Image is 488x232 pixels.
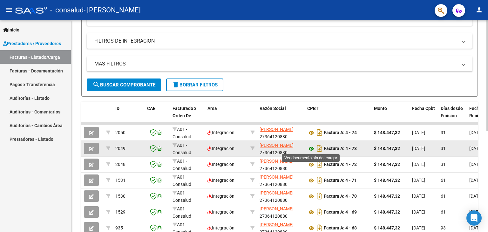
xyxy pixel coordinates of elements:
[94,38,457,44] mat-panel-title: FILTROS DE INTEGRACION
[166,78,223,91] button: Borrar Filtros
[173,206,191,219] span: A01 - Consalud
[173,127,191,139] span: A01 - Consalud
[84,3,141,17] span: - [PERSON_NAME]
[92,81,100,88] mat-icon: search
[315,207,324,217] i: Descargar documento
[173,143,191,155] span: A01 - Consalud
[260,190,294,195] span: [PERSON_NAME]
[441,130,446,135] span: 31
[173,159,191,171] span: A01 - Consalud
[115,130,125,135] span: 2050
[412,162,425,167] span: [DATE]
[257,102,305,130] datatable-header-cell: Razón Social
[374,194,400,199] strong: $ 148.447,32
[260,206,294,211] span: [PERSON_NAME]
[173,190,191,203] span: A01 - Consalud
[115,225,123,230] span: 935
[87,78,161,91] button: Buscar Comprobante
[412,178,425,183] span: [DATE]
[410,102,438,130] datatable-header-cell: Fecha Cpbt
[260,106,286,111] span: Razón Social
[371,102,410,130] datatable-header-cell: Monto
[315,175,324,185] i: Descargar documento
[172,82,218,88] span: Borrar Filtros
[469,209,482,215] span: [DATE]
[441,162,446,167] span: 31
[469,146,482,151] span: [DATE]
[3,40,61,47] span: Prestadores / Proveedores
[469,130,482,135] span: [DATE]
[324,226,357,231] strong: Factura A: 4 - 68
[305,102,371,130] datatable-header-cell: CPBT
[260,222,294,227] span: [PERSON_NAME]
[374,162,400,167] strong: $ 148.447,32
[260,189,302,203] div: 27364120880
[412,209,425,215] span: [DATE]
[374,106,387,111] span: Monto
[115,178,125,183] span: 1531
[466,210,482,226] div: Open Intercom Messenger
[173,106,196,118] span: Facturado x Orden De
[412,225,425,230] span: [DATE]
[441,209,446,215] span: 61
[94,60,457,67] mat-panel-title: MAS FILTROS
[207,130,234,135] span: Integración
[260,158,302,171] div: 27364120880
[172,81,180,88] mat-icon: delete
[412,130,425,135] span: [DATE]
[260,205,302,219] div: 27364120880
[315,127,324,138] i: Descargar documento
[115,209,125,215] span: 1529
[260,127,294,132] span: [PERSON_NAME]
[469,194,482,199] span: [DATE]
[147,106,155,111] span: CAE
[207,194,234,199] span: Integración
[324,178,357,183] strong: Factura A: 4 - 71
[469,178,482,183] span: [DATE]
[260,142,302,155] div: 27364120880
[170,102,205,130] datatable-header-cell: Facturado x Orden De
[324,146,357,151] strong: Factura A: 4 - 73
[315,159,324,169] i: Descargar documento
[441,178,446,183] span: 61
[115,106,119,111] span: ID
[207,209,234,215] span: Integración
[307,106,319,111] span: CPBT
[412,194,425,199] span: [DATE]
[374,225,400,230] strong: $ 148.447,32
[438,102,467,130] datatable-header-cell: Días desde Emisión
[207,225,234,230] span: Integración
[374,130,400,135] strong: $ 148.447,32
[50,3,84,17] span: - consalud
[412,146,425,151] span: [DATE]
[207,146,234,151] span: Integración
[441,146,446,151] span: 31
[469,106,487,118] span: Fecha Recibido
[324,162,357,167] strong: Factura A: 4 - 72
[260,143,294,148] span: [PERSON_NAME]
[260,159,294,164] span: [PERSON_NAME]
[207,106,217,111] span: Area
[374,178,400,183] strong: $ 148.447,32
[205,102,248,130] datatable-header-cell: Area
[324,210,357,215] strong: Factura A: 4 - 69
[115,146,125,151] span: 2049
[324,130,357,135] strong: Factura A: 4 - 74
[3,26,19,33] span: Inicio
[374,146,400,151] strong: $ 148.447,32
[441,194,446,199] span: 61
[260,126,302,139] div: 27364120880
[207,162,234,167] span: Integración
[315,191,324,201] i: Descargar documento
[260,174,302,187] div: 27364120880
[113,102,145,130] datatable-header-cell: ID
[412,106,435,111] span: Fecha Cpbt
[374,209,400,215] strong: $ 148.447,32
[87,33,472,49] mat-expansion-panel-header: FILTROS DE INTEGRACION
[87,56,472,72] mat-expansion-panel-header: MAS FILTROS
[92,82,155,88] span: Buscar Comprobante
[441,225,446,230] span: 93
[145,102,170,130] datatable-header-cell: CAE
[260,174,294,180] span: [PERSON_NAME]
[207,178,234,183] span: Integración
